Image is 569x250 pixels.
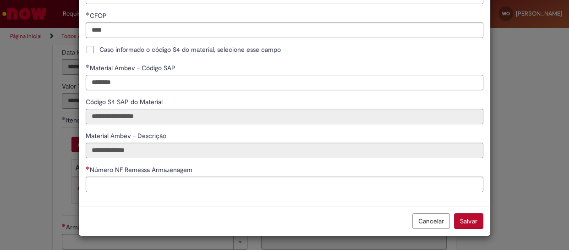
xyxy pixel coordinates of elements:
input: Código S4 SAP do Material [86,109,483,124]
span: Somente leitura - Material Ambev - Descrição [86,132,168,140]
button: Salvar [454,213,483,229]
input: Número NF Remessa Armazenagem [86,177,483,192]
span: Necessários [86,166,90,170]
span: Caso informado o código S4 do material, selecione esse campo [99,45,281,54]
span: Obrigatório Preenchido [86,64,90,68]
span: CFOP [90,11,109,20]
span: Somente leitura - Material Ambev - Código SAP [90,64,177,72]
input: CFOP [86,22,483,38]
button: Cancelar [412,213,450,229]
label: Somente leitura - Material Ambev - Descrição [86,131,168,140]
input: Material Ambev - Descrição [86,143,483,158]
span: Número NF Remessa Armazenagem [90,166,194,174]
span: Obrigatório Preenchido [86,12,90,16]
input: Material Ambev - Código SAP [86,75,483,90]
span: Somente leitura - Código S4 SAP do Material [86,98,164,106]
